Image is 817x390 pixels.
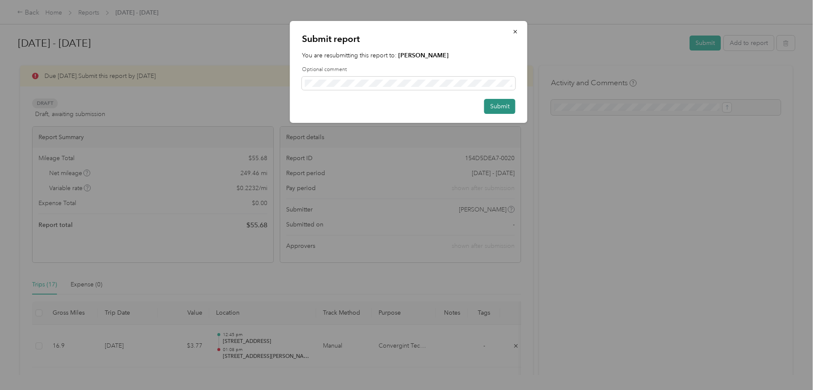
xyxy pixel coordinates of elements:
[484,99,515,114] button: Submit
[302,51,515,60] p: You are resubmitting this report to:
[302,33,515,45] p: Submit report
[769,342,817,390] iframe: Everlance-gr Chat Button Frame
[302,66,515,74] label: Optional comment
[398,52,449,59] strong: [PERSON_NAME]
